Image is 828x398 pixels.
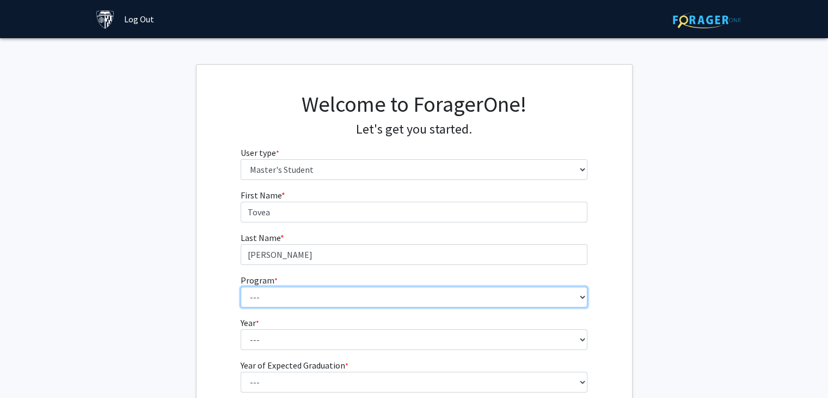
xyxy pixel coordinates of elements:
label: Year [241,316,259,329]
h1: Welcome to ForagerOne! [241,91,587,117]
label: Program [241,274,278,287]
h4: Let's get you started. [241,122,587,137]
span: First Name [241,190,281,201]
iframe: Chat [8,349,46,390]
span: Last Name [241,232,280,243]
label: Year of Expected Graduation [241,359,348,372]
img: ForagerOne Logo [673,11,741,28]
img: Johns Hopkins University Logo [96,10,115,29]
label: User type [241,146,279,159]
